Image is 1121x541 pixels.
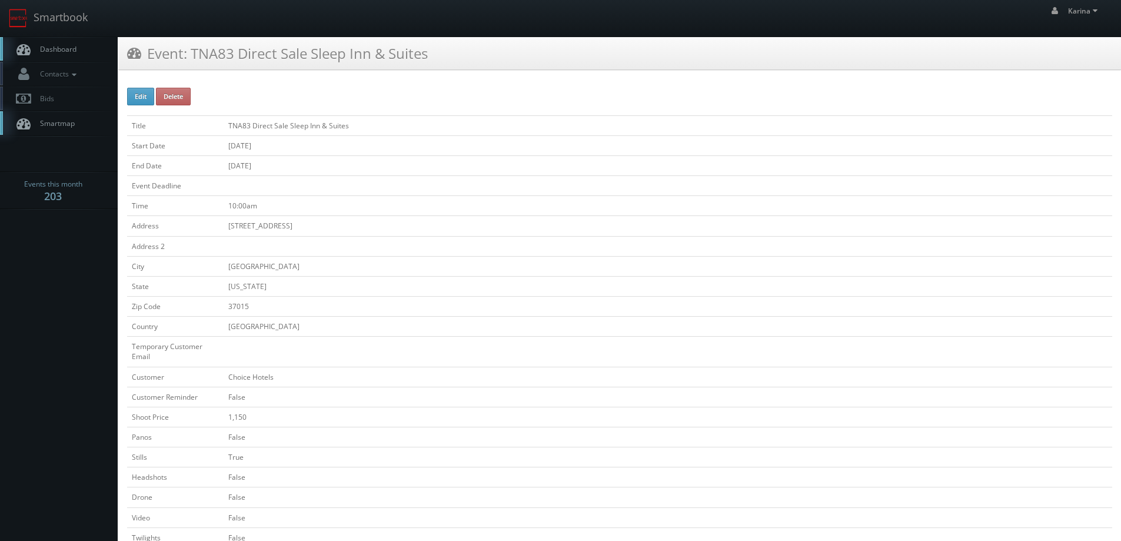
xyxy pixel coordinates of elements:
td: False [224,387,1112,407]
span: Events this month [24,178,82,190]
td: City [127,256,224,276]
td: Zip Code [127,296,224,316]
td: Headshots [127,467,224,487]
td: Event Deadline [127,176,224,196]
td: Stills [127,447,224,467]
td: Choice Hotels [224,367,1112,387]
td: [GEOGRAPHIC_DATA] [224,256,1112,276]
td: End Date [127,155,224,175]
span: Contacts [34,69,79,79]
img: smartbook-logo.png [9,9,28,28]
td: Address [127,216,224,236]
td: False [224,487,1112,507]
td: Drone [127,487,224,507]
td: Customer Reminder [127,387,224,407]
span: Smartmap [34,118,75,128]
td: [GEOGRAPHIC_DATA] [224,317,1112,337]
td: False [224,467,1112,487]
td: Country [127,317,224,337]
td: TNA83 Direct Sale Sleep Inn & Suites [224,115,1112,135]
td: Temporary Customer Email [127,337,224,367]
td: Title [127,115,224,135]
td: 37015 [224,296,1112,316]
td: [DATE] [224,155,1112,175]
td: State [127,276,224,296]
td: Shoot Price [127,407,224,427]
strong: 203 [44,189,62,203]
td: [US_STATE] [224,276,1112,296]
td: [STREET_ADDRESS] [224,216,1112,236]
td: [DATE] [224,135,1112,155]
td: True [224,447,1112,467]
td: Panos [127,427,224,447]
span: Karina [1068,6,1101,16]
td: Customer [127,367,224,387]
span: Dashboard [34,44,76,54]
td: False [224,427,1112,447]
button: Delete [156,88,191,105]
td: Start Date [127,135,224,155]
td: 10:00am [224,196,1112,216]
h3: Event: TNA83 Direct Sale Sleep Inn & Suites [127,43,428,64]
button: Edit [127,88,154,105]
td: Time [127,196,224,216]
td: False [224,507,1112,527]
td: 1,150 [224,407,1112,427]
td: Address 2 [127,236,224,256]
td: Video [127,507,224,527]
span: Bids [34,94,54,104]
